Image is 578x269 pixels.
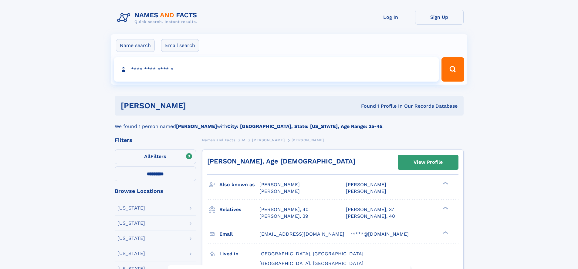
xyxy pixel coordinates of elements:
[242,138,245,142] span: M
[273,103,458,109] div: Found 1 Profile In Our Records Database
[346,213,395,220] a: [PERSON_NAME], 40
[115,188,196,194] div: Browse Locations
[202,136,235,144] a: Names and Facts
[117,251,145,256] div: [US_STATE]
[144,153,150,159] span: All
[259,231,344,237] span: [EMAIL_ADDRESS][DOMAIN_NAME]
[117,206,145,210] div: [US_STATE]
[161,39,199,52] label: Email search
[242,136,245,144] a: M
[252,138,285,142] span: [PERSON_NAME]
[252,136,285,144] a: [PERSON_NAME]
[259,182,300,187] span: [PERSON_NAME]
[367,10,415,25] a: Log In
[176,123,217,129] b: [PERSON_NAME]
[441,181,448,185] div: ❯
[441,206,448,210] div: ❯
[207,157,355,165] a: [PERSON_NAME], Age [DEMOGRAPHIC_DATA]
[117,236,145,241] div: [US_STATE]
[227,123,382,129] b: City: [GEOGRAPHIC_DATA], State: [US_STATE], Age Range: 35-45
[441,230,448,234] div: ❯
[219,249,259,259] h3: Lived in
[114,57,439,82] input: search input
[117,221,145,226] div: [US_STATE]
[346,182,386,187] span: [PERSON_NAME]
[121,102,274,109] h1: [PERSON_NAME]
[414,155,443,169] div: View Profile
[259,188,300,194] span: [PERSON_NAME]
[259,251,363,257] span: [GEOGRAPHIC_DATA], [GEOGRAPHIC_DATA]
[259,261,363,266] span: [GEOGRAPHIC_DATA], [GEOGRAPHIC_DATA]
[259,206,309,213] a: [PERSON_NAME], 40
[415,10,464,25] a: Sign Up
[219,229,259,239] h3: Email
[398,155,458,170] a: View Profile
[219,204,259,215] h3: Relatives
[115,116,464,130] div: We found 1 person named with .
[441,57,464,82] button: Search Button
[219,180,259,190] h3: Also known as
[115,10,202,26] img: Logo Names and Facts
[346,206,394,213] a: [PERSON_NAME], 37
[259,213,308,220] a: [PERSON_NAME], 39
[115,137,196,143] div: Filters
[292,138,324,142] span: [PERSON_NAME]
[346,188,386,194] span: [PERSON_NAME]
[116,39,155,52] label: Name search
[115,150,196,164] label: Filters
